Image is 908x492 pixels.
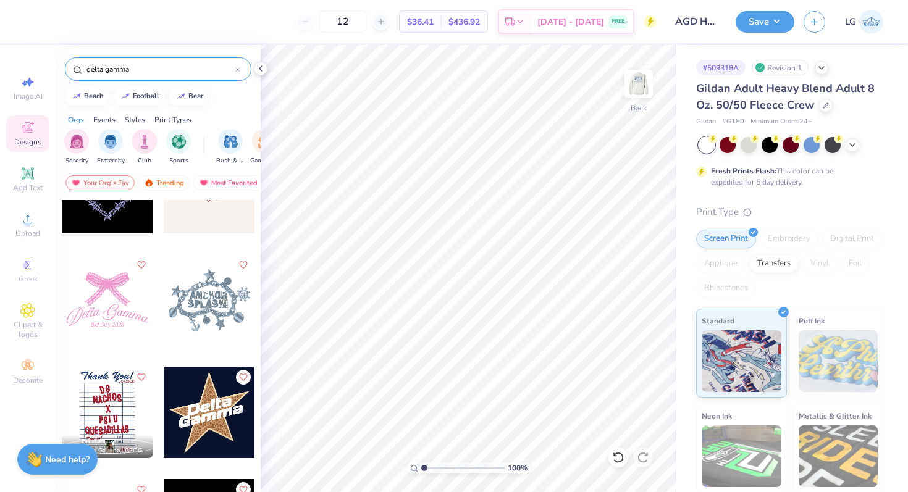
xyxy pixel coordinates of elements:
span: Upload [15,228,40,238]
span: Gildan [696,117,716,127]
button: Like [236,370,251,385]
div: Orgs [68,114,84,125]
button: bear [169,87,209,106]
span: Minimum Order: 24 + [750,117,812,127]
strong: Need help? [45,454,90,465]
input: – – [319,10,367,33]
span: Decorate [13,375,43,385]
div: Back [631,102,647,114]
span: Sorority [65,156,88,165]
span: Image AI [14,91,43,101]
span: Designs [14,137,41,147]
img: Game Day Image [258,135,272,149]
button: filter button [97,129,125,165]
div: bear [188,93,203,99]
div: Print Type [696,205,883,219]
span: Metallic & Glitter Ink [799,409,872,422]
button: filter button [166,129,191,165]
img: Sports Image [172,135,186,149]
span: # G180 [722,117,744,127]
img: Lexi Glaser [859,10,883,34]
img: Fraternity Image [104,135,117,149]
div: Revision 1 [752,60,809,75]
span: Greek [19,274,38,284]
span: Game Day [250,156,279,165]
div: Digital Print [822,230,882,248]
img: Rush & Bid Image [224,135,238,149]
span: Add Text [13,183,43,193]
button: Like [134,370,149,385]
div: beach [84,93,104,99]
div: Styles [125,114,145,125]
img: most_fav.gif [71,178,81,187]
div: filter for Rush & Bid [216,129,245,165]
span: FREE [612,17,624,26]
div: Print Types [154,114,191,125]
span: $436.92 [448,15,480,28]
span: Standard [702,314,734,327]
img: Sorority Image [70,135,84,149]
div: Applique [696,254,746,273]
input: Try "Alpha" [85,63,235,75]
span: Neon Ink [702,409,732,422]
div: filter for Sports [166,129,191,165]
div: football [133,93,159,99]
button: football [114,87,165,106]
div: filter for Club [132,129,157,165]
img: Puff Ink [799,330,878,392]
div: # 509318A [696,60,746,75]
div: Vinyl [802,254,837,273]
span: Fraternity [97,156,125,165]
span: Club [138,156,151,165]
div: Events [93,114,116,125]
button: filter button [216,129,245,165]
span: $36.41 [407,15,434,28]
img: trend_line.gif [72,93,82,100]
div: filter for Sorority [64,129,89,165]
button: filter button [132,129,157,165]
img: Standard [702,330,781,392]
span: Gildan Adult Heavy Blend Adult 8 Oz. 50/50 Fleece Crew [696,81,875,112]
button: Save [736,11,794,33]
div: Transfers [749,254,799,273]
span: Rush & Bid [216,156,245,165]
input: Untitled Design [666,9,726,34]
div: filter for Game Day [250,129,279,165]
div: Rhinestones [696,279,756,298]
span: Bri Hade [82,437,107,446]
img: most_fav.gif [199,178,209,187]
span: 100 % [508,462,528,473]
div: Screen Print [696,230,756,248]
span: Delta Gamma, [GEOGRAPHIC_DATA] [82,446,148,456]
img: Club Image [138,135,151,149]
div: This color can be expedited for 5 day delivery. [711,165,863,188]
img: trend_line.gif [176,93,186,100]
button: beach [65,87,109,106]
strong: Fresh Prints Flash: [711,166,776,176]
img: trending.gif [144,178,154,187]
div: Your Org's Fav [65,175,135,190]
div: Most Favorited [193,175,263,190]
button: Like [236,257,251,272]
div: filter for Fraternity [97,129,125,165]
div: Foil [841,254,870,273]
img: Metallic & Glitter Ink [799,425,878,487]
button: filter button [250,129,279,165]
button: Like [134,257,149,272]
div: Trending [138,175,190,190]
img: Back [626,72,651,96]
span: Sports [169,156,188,165]
span: LG [845,15,856,29]
img: trend_line.gif [120,93,130,100]
img: Neon Ink [702,425,781,487]
span: Clipart & logos [6,320,49,340]
button: filter button [64,129,89,165]
span: Puff Ink [799,314,825,327]
span: [DATE] - [DATE] [537,15,604,28]
div: Embroidery [760,230,818,248]
a: LG [845,10,883,34]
